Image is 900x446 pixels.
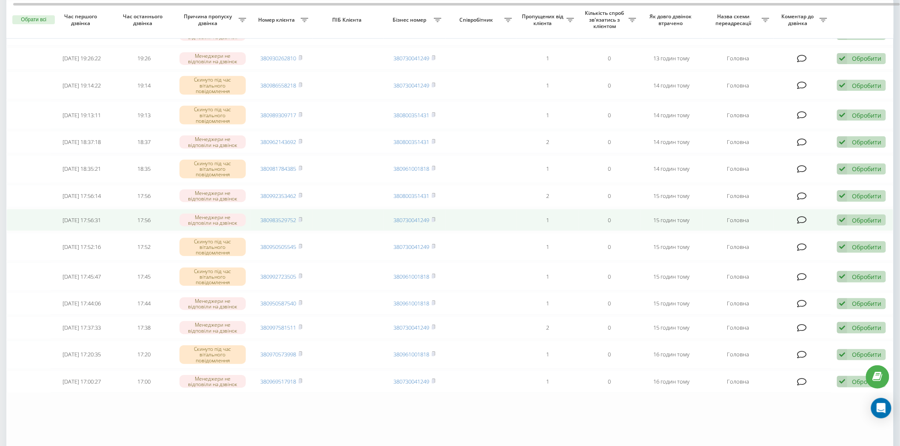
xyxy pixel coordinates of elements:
[516,155,578,183] td: 1
[852,273,881,281] div: Обробити
[703,263,774,291] td: Головна
[578,292,641,315] td: 0
[703,71,774,99] td: Головна
[578,263,641,291] td: 0
[703,101,774,129] td: Головна
[179,106,246,124] div: Скинуто під час вітального повідомлення
[641,47,703,70] td: 13 годин тому
[641,131,703,153] td: 14 годин тому
[852,165,881,173] div: Обробити
[394,138,430,146] a: 380800351431
[261,299,296,307] a: 380950587540
[51,316,113,339] td: [DATE] 17:37:33
[51,370,113,393] td: [DATE] 17:00:27
[179,13,238,26] span: Причина пропуску дзвінка
[852,82,881,90] div: Обробити
[516,316,578,339] td: 2
[388,17,434,23] span: Бізнес номер
[113,101,175,129] td: 19:13
[51,209,113,231] td: [DATE] 17:56:31
[113,47,175,70] td: 19:26
[179,345,246,364] div: Скинуто під час вітального повідомлення
[703,292,774,315] td: Головна
[179,52,246,65] div: Менеджери не відповіли на дзвінок
[51,71,113,99] td: [DATE] 19:14:22
[852,299,881,308] div: Обробити
[778,13,820,26] span: Коментар до дзвінка
[179,189,246,202] div: Менеджери не відповіли на дзвінок
[852,111,881,119] div: Обробити
[113,155,175,183] td: 18:35
[113,233,175,261] td: 17:52
[394,273,430,280] a: 380961001818
[852,243,881,251] div: Обробити
[394,378,430,385] a: 380730041249
[578,71,641,99] td: 0
[578,101,641,129] td: 0
[255,17,301,23] span: Номер клієнта
[179,238,246,257] div: Скинуто під час вітального повідомлення
[516,185,578,207] td: 2
[578,316,641,339] td: 0
[261,378,296,385] a: 380969517918
[703,209,774,231] td: Головна
[113,316,175,339] td: 17:38
[179,375,246,388] div: Менеджери не відповіли на дзвінок
[641,341,703,369] td: 16 годин тому
[394,299,430,307] a: 380961001818
[703,370,774,393] td: Головна
[179,297,246,310] div: Менеджери не відповіли на дзвінок
[113,263,175,291] td: 17:45
[578,209,641,231] td: 0
[583,10,629,30] span: Кількість спроб зв'язатись з клієнтом
[51,185,113,207] td: [DATE] 17:56:14
[261,165,296,172] a: 380981784385
[703,316,774,339] td: Головна
[648,13,696,26] span: Як довго дзвінок втрачено
[852,216,881,224] div: Обробити
[641,263,703,291] td: 15 годин тому
[113,71,175,99] td: 19:14
[261,216,296,224] a: 380983529752
[641,101,703,129] td: 14 годин тому
[516,370,578,393] td: 1
[113,341,175,369] td: 17:20
[394,243,430,251] a: 380730041249
[450,17,505,23] span: Співробітник
[394,324,430,331] a: 380730041249
[578,47,641,70] td: 0
[394,111,430,119] a: 380800351431
[703,155,774,183] td: Головна
[394,192,430,200] a: 380800351431
[641,185,703,207] td: 15 годин тому
[261,324,296,331] a: 380997581511
[51,341,113,369] td: [DATE] 17:20:35
[703,233,774,261] td: Головна
[852,192,881,200] div: Обробити
[179,321,246,334] div: Менеджери не відповіли на дзвінок
[320,17,376,23] span: ПІБ Клієнта
[516,47,578,70] td: 1
[852,350,881,358] div: Обробити
[113,185,175,207] td: 17:56
[394,165,430,172] a: 380961001818
[703,341,774,369] td: Головна
[51,155,113,183] td: [DATE] 18:35:21
[516,209,578,231] td: 1
[641,155,703,183] td: 14 годин тому
[51,131,113,153] td: [DATE] 18:37:18
[12,15,55,25] button: Обрати всі
[113,292,175,315] td: 17:44
[516,101,578,129] td: 1
[113,131,175,153] td: 18:37
[516,71,578,99] td: 1
[51,263,113,291] td: [DATE] 17:45:47
[261,138,296,146] a: 380962143692
[703,185,774,207] td: Головна
[261,273,296,280] a: 380992723505
[578,370,641,393] td: 0
[394,82,430,89] a: 380730041249
[179,214,246,226] div: Менеджери не відповіли на дзвінок
[852,138,881,146] div: Обробити
[852,378,881,386] div: Обробити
